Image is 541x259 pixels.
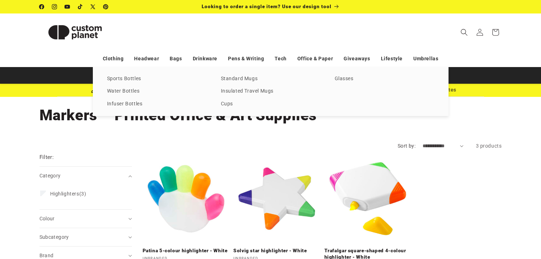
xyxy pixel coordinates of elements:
[39,153,54,161] h2: Filter:
[221,87,320,96] a: Insulated Travel Mugs
[107,74,207,84] a: Sports Bottles
[39,16,111,48] img: Custom Planet
[103,53,124,65] a: Clothing
[39,210,132,228] summary: Colour (0 selected)
[221,74,320,84] a: Standard Mugs
[107,87,207,96] a: Water Bottles
[50,191,79,197] span: Highlighters
[221,99,320,109] a: Cups
[193,53,217,65] a: Drinkware
[233,248,320,254] a: Solvig star highlighter - White
[39,167,132,185] summary: Category (0 selected)
[381,53,403,65] a: Lifestyle
[39,173,61,178] span: Category
[107,99,207,109] a: Infuser Bottles
[170,53,182,65] a: Bags
[456,24,472,40] summary: Search
[39,234,69,240] span: Subcategory
[39,216,55,221] span: Colour
[344,53,370,65] a: Giveaways
[275,53,286,65] a: Tech
[134,53,159,65] a: Headwear
[476,143,502,149] span: 3 products
[202,4,332,9] span: Looking to order a single item? Use our design tool
[228,53,264,65] a: Pens & Writing
[39,253,54,258] span: Brand
[413,53,438,65] a: Umbrellas
[143,248,229,254] a: Patina 5-colour highlighter - White
[335,74,434,84] a: Glasses
[39,228,132,246] summary: Subcategory (0 selected)
[297,53,333,65] a: Office & Paper
[50,191,86,197] span: (3)
[37,13,113,51] a: Custom Planet
[398,143,415,149] label: Sort by:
